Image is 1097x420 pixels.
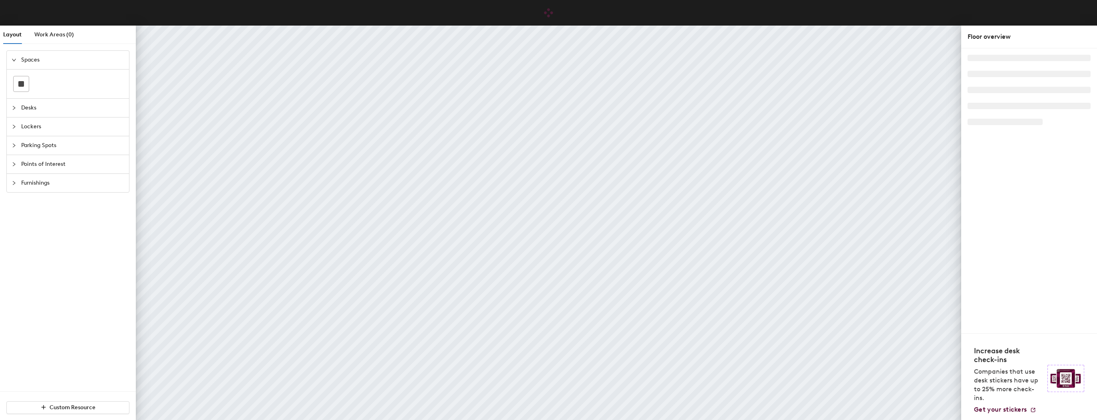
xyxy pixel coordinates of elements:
button: Custom Resource [6,401,129,414]
div: Floor overview [968,32,1091,42]
span: collapsed [12,105,16,110]
p: Companies that use desk stickers have up to 25% more check-ins. [974,367,1043,402]
span: Desks [21,99,124,117]
span: collapsed [12,162,16,167]
h4: Increase desk check-ins [974,346,1043,364]
span: Lockers [21,117,124,136]
span: expanded [12,58,16,62]
span: Furnishings [21,174,124,192]
span: Spaces [21,51,124,69]
span: collapsed [12,143,16,148]
span: Points of Interest [21,155,124,173]
span: Work Areas (0) [34,31,74,38]
span: Layout [3,31,22,38]
span: collapsed [12,124,16,129]
span: collapsed [12,181,16,185]
img: Sticker logo [1047,365,1084,392]
a: Get your stickers [974,406,1036,414]
span: Custom Resource [50,404,95,411]
span: Parking Spots [21,136,124,155]
span: Get your stickers [974,406,1027,413]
